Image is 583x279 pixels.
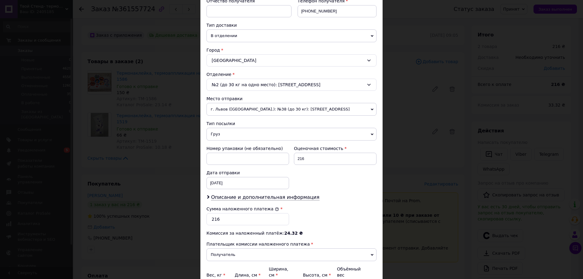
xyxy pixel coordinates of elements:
[269,267,288,277] label: Ширина, см
[206,29,377,42] span: В отделении
[206,23,237,28] span: Тип доставки
[235,273,261,277] label: Длина, см
[206,71,377,77] div: Отделение
[206,54,377,66] div: [GEOGRAPHIC_DATA]
[206,47,377,53] div: Город
[206,145,289,151] div: Номер упаковки (не обязательно)
[206,96,243,101] span: Место отправки
[337,266,366,278] div: Объёмный вес
[206,230,377,236] div: Комиссия за наложенный платёж:
[294,145,377,151] div: Оценочная стоимость
[206,170,289,176] div: Дата отправки
[284,231,303,236] span: 24.32 ₴
[206,248,377,261] span: Получатель
[211,194,319,200] span: Описание и дополнительная информация
[298,5,377,17] input: +380
[303,273,331,277] label: Высота, см
[206,121,235,126] span: Тип посылки
[206,128,377,141] span: Груз
[206,273,225,277] label: Вес, кг
[206,79,377,91] div: №2 (до 30 кг на одно место): [STREET_ADDRESS]
[206,103,377,116] span: г. Львов ([GEOGRAPHIC_DATA].): №38 (до 30 кг): [STREET_ADDRESS]
[206,242,310,247] span: Плательщик комиссии наложенного платежа
[206,206,279,211] label: Сумма наложенного платежа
